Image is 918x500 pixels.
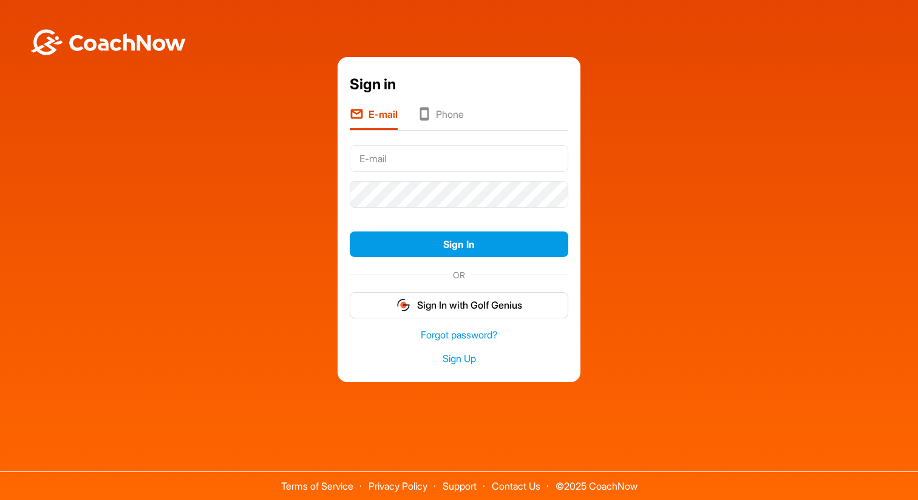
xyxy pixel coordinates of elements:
button: Sign In [350,231,568,258]
a: Sign Up [350,352,568,366]
span: © 2025 CoachNow [549,472,644,491]
button: Sign In with Golf Genius [350,292,568,318]
li: Phone [417,107,464,130]
span: OR [447,269,471,281]
li: E-mail [350,107,398,130]
a: Contact Us [492,480,540,492]
a: Privacy Policy [369,480,427,492]
img: BwLJSsUCoWCh5upNqxVrqldRgqLPVwmV24tXu5FoVAoFEpwwqQ3VIfuoInZCoVCoTD4vwADAC3ZFMkVEQFDAAAAAElFTkSuQmCC [29,29,187,55]
a: Support [443,480,477,492]
img: gg_logo [396,298,411,312]
input: E-mail [350,145,568,172]
a: Forgot password? [350,328,568,342]
div: Sign in [350,74,568,95]
a: Terms of Service [281,480,353,492]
